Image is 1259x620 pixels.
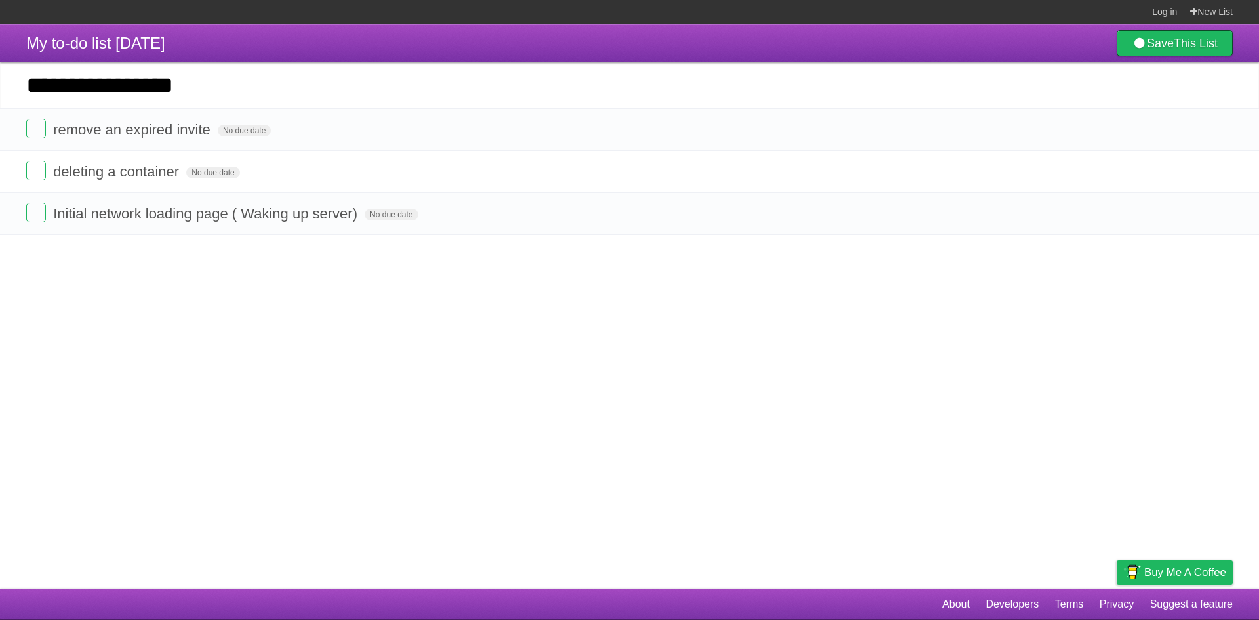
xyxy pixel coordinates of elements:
a: SaveThis List [1117,30,1233,56]
a: Terms [1055,592,1084,617]
span: Buy me a coffee [1144,561,1226,584]
a: About [942,592,970,617]
a: Privacy [1100,592,1134,617]
span: No due date [365,209,418,220]
label: Done [26,161,46,180]
label: Done [26,203,46,222]
img: Buy me a coffee [1123,561,1141,583]
span: No due date [218,125,271,136]
b: This List [1174,37,1218,50]
span: Initial network loading page ( Waking up server) [53,205,361,222]
span: remove an expired invite [53,121,214,138]
a: Buy me a coffee [1117,560,1233,585]
label: Done [26,119,46,138]
span: My to-do list [DATE] [26,34,165,52]
a: Developers [986,592,1039,617]
span: deleting a container [53,163,182,180]
span: No due date [186,167,239,178]
a: Suggest a feature [1150,592,1233,617]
